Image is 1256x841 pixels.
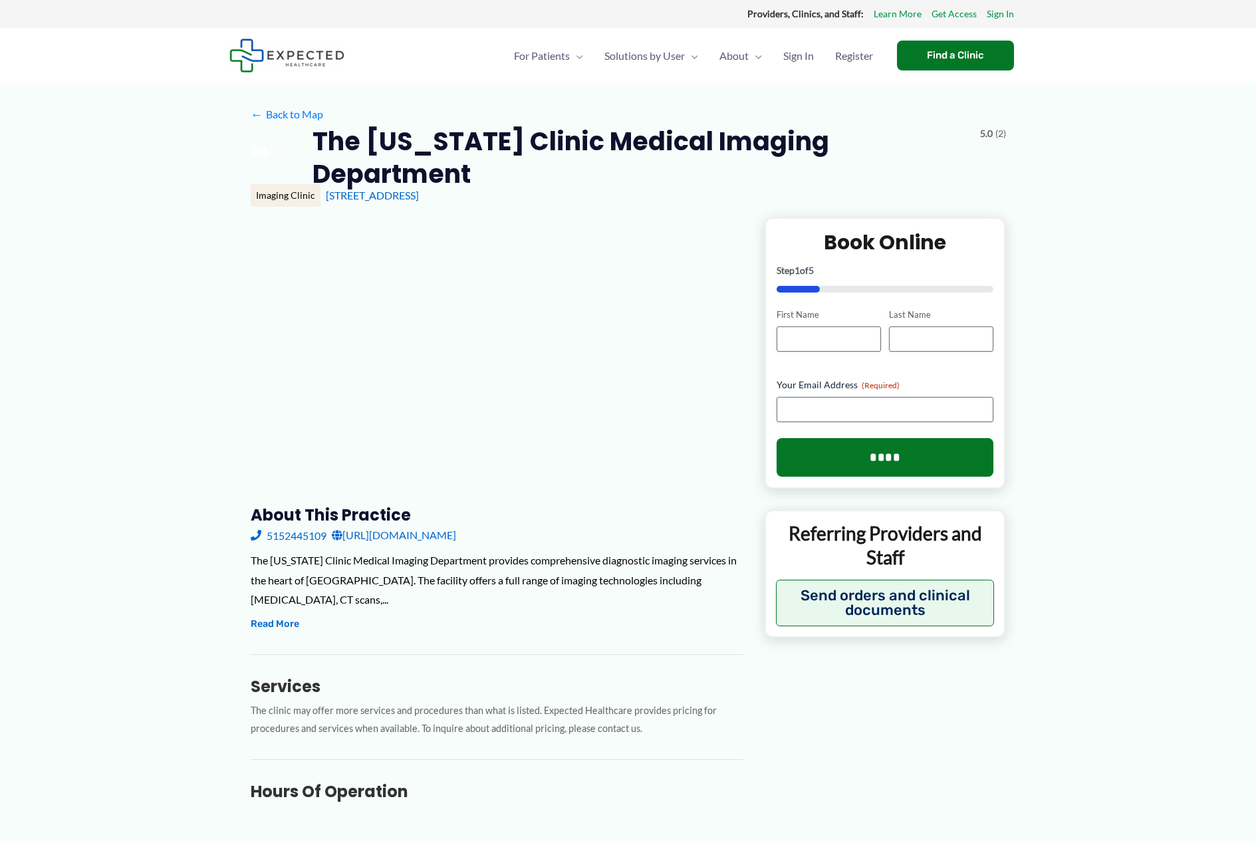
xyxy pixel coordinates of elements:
[251,676,743,697] h3: Services
[987,5,1014,23] a: Sign In
[776,580,995,626] button: Send orders and clinical documents
[824,33,884,79] a: Register
[503,33,884,79] nav: Primary Site Navigation
[776,521,995,570] p: Referring Providers and Staff
[251,702,743,738] p: The clinic may offer more services and procedures than what is listed. Expected Healthcare provid...
[889,308,993,321] label: Last Name
[709,33,773,79] a: AboutMenu Toggle
[747,8,864,19] strong: Providers, Clinics, and Staff:
[326,189,419,201] a: [STREET_ADDRESS]
[874,5,922,23] a: Learn More
[719,33,749,79] span: About
[777,378,994,392] label: Your Email Address
[777,229,994,255] h2: Book Online
[514,33,570,79] span: For Patients
[251,550,743,610] div: The [US_STATE] Clinic Medical Imaging Department provides comprehensive diagnostic imaging servic...
[835,33,873,79] span: Register
[251,505,743,525] h3: About this practice
[932,5,977,23] a: Get Access
[749,33,762,79] span: Menu Toggle
[897,41,1014,70] a: Find a Clinic
[251,104,323,124] a: ←Back to Map
[862,380,900,390] span: (Required)
[685,33,698,79] span: Menu Toggle
[251,184,320,207] div: Imaging Clinic
[251,525,326,545] a: 5152445109
[251,781,743,802] h3: Hours of Operation
[773,33,824,79] a: Sign In
[777,266,994,275] p: Step of
[229,39,344,72] img: Expected Healthcare Logo - side, dark font, small
[332,525,456,545] a: [URL][DOMAIN_NAME]
[809,265,814,276] span: 5
[594,33,709,79] a: Solutions by UserMenu Toggle
[995,125,1006,142] span: (2)
[795,265,800,276] span: 1
[313,125,969,191] h2: The [US_STATE] Clinic Medical Imaging Department
[503,33,594,79] a: For PatientsMenu Toggle
[783,33,814,79] span: Sign In
[251,108,263,120] span: ←
[570,33,583,79] span: Menu Toggle
[980,125,993,142] span: 5.0
[251,616,299,632] button: Read More
[777,308,881,321] label: First Name
[604,33,685,79] span: Solutions by User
